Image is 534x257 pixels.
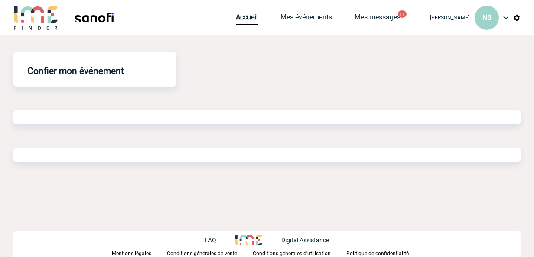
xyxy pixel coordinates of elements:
[280,13,332,25] a: Mes événements
[482,13,492,22] span: NB
[167,249,253,257] a: Conditions générales de vente
[235,235,262,245] img: http://www.idealmeetingsevents.fr/
[281,237,329,244] p: Digital Assistance
[205,235,235,244] a: FAQ
[112,251,151,257] p: Mentions légales
[346,249,423,257] a: Politique de confidentialité
[112,249,167,257] a: Mentions légales
[398,10,407,18] button: 11
[205,237,216,244] p: FAQ
[355,13,400,25] a: Mes messages
[13,5,59,30] img: IME-Finder
[430,15,469,21] span: [PERSON_NAME]
[167,251,237,257] p: Conditions générales de vente
[27,66,124,76] h4: Confier mon événement
[253,249,346,257] a: Conditions générales d'utilisation
[236,13,258,25] a: Accueil
[253,251,331,257] p: Conditions générales d'utilisation
[346,251,409,257] p: Politique de confidentialité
